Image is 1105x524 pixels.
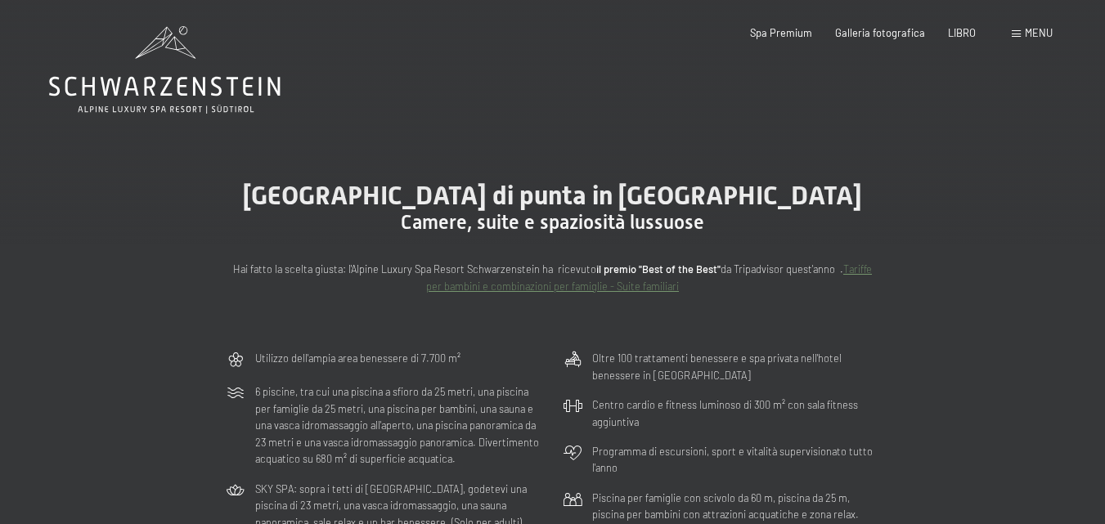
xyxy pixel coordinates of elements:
font: [GEOGRAPHIC_DATA] di punta in [GEOGRAPHIC_DATA] [243,180,862,211]
a: Spa Premium [750,26,812,39]
font: Hai fatto la scelta giusta: l'Alpine Luxury Spa Resort Schwarzenstein ha ricevuto [233,262,596,275]
font: da Tripadvisor quest'anno . [721,262,843,275]
font: Camere, suite e spaziosità lussuose [401,211,704,234]
a: Galleria fotografica [835,26,925,39]
font: Utilizzo dell'ampia area benessere di 7.700 m² [255,352,460,365]
font: 6 piscine, tra cui una piscina a sfioro da 25 metri, una piscina per famiglie da 25 metri, una pi... [255,385,539,465]
font: menu [1025,26,1053,39]
font: Centro cardio e fitness luminoso di 300 m² con sala fitness aggiuntiva [592,398,858,428]
a: LIBRO [948,26,976,39]
font: il premio "Best of the Best" [596,262,721,275]
a: Tariffe per bambini e combinazioni per famiglie - Suite familiari [426,262,872,292]
font: Programma di escursioni, sport e vitalità supervisionato tutto l'anno [592,445,873,474]
font: Oltre 100 trattamenti benessere e spa privata nell'hotel benessere in [GEOGRAPHIC_DATA] [592,352,842,381]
